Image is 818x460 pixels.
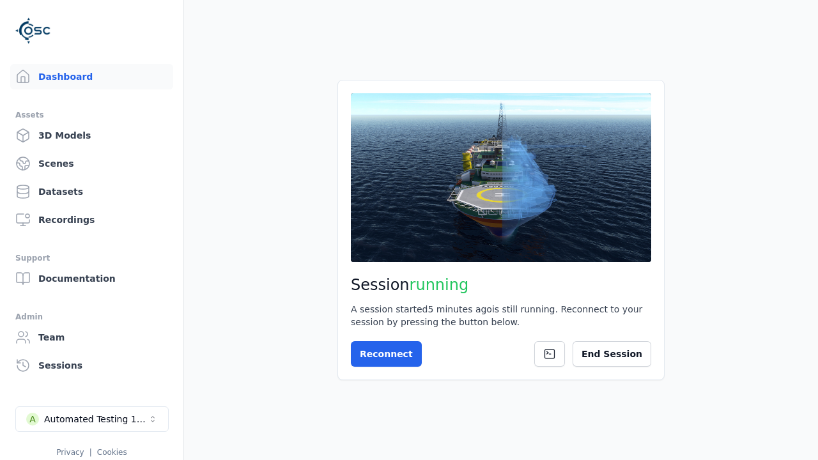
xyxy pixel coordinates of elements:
[10,353,173,378] a: Sessions
[10,179,173,204] a: Datasets
[10,151,173,176] a: Scenes
[351,275,651,295] h2: Session
[10,325,173,350] a: Team
[15,309,168,325] div: Admin
[26,413,39,425] div: A
[89,448,92,457] span: |
[10,207,173,233] a: Recordings
[351,303,651,328] div: A session started 5 minutes ago is still running. Reconnect to your session by pressing the butto...
[15,250,168,266] div: Support
[10,123,173,148] a: 3D Models
[15,107,168,123] div: Assets
[97,448,127,457] a: Cookies
[44,413,148,425] div: Automated Testing 1 - Playwright
[10,64,173,89] a: Dashboard
[351,341,422,367] button: Reconnect
[56,448,84,457] a: Privacy
[10,266,173,291] a: Documentation
[15,13,51,49] img: Logo
[573,341,651,367] button: End Session
[410,276,469,294] span: running
[15,406,169,432] button: Select a workspace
